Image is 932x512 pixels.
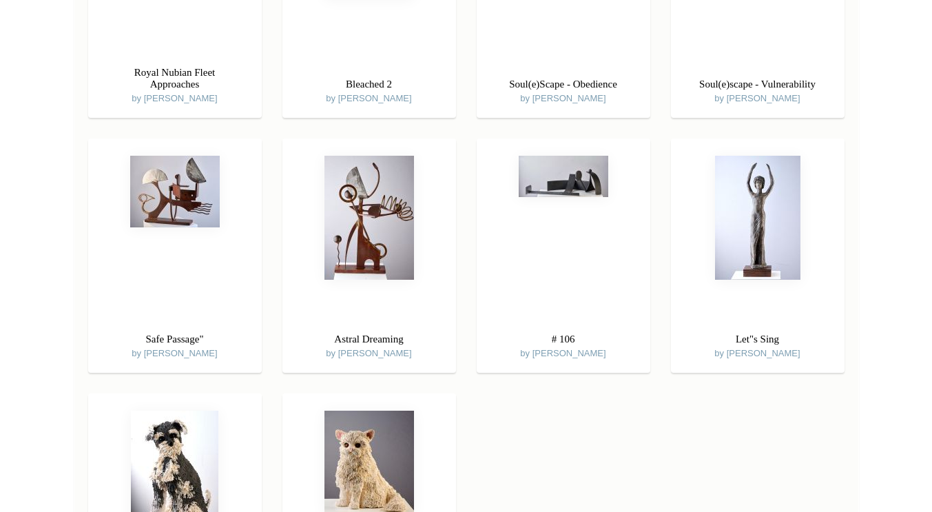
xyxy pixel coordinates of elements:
div: by [PERSON_NAME] [671,68,845,112]
div: by [PERSON_NAME] [282,323,456,367]
div: by [PERSON_NAME] [88,323,262,367]
img: Safe Passage" [130,156,220,227]
img: Astral Dreaming [324,156,414,280]
h3: Soul(e)scape - Vulnerability [685,75,831,94]
div: by [PERSON_NAME] [477,68,650,112]
img: # 106 [519,156,608,197]
h3: Safe Passage" [102,330,248,349]
h3: Astral Dreaming [296,330,442,349]
h3: Bleached 2 [296,75,442,94]
img: Let"s Sing [715,156,800,280]
div: by [PERSON_NAME] [88,57,262,111]
div: by [PERSON_NAME] [671,323,845,367]
h3: Soul(e)Scape - Obedience [490,75,636,94]
h3: # 106 [490,330,636,349]
h3: Royal Nubian Fleet Approaches [102,63,248,93]
h3: Let"s Sing [685,330,831,349]
div: by [PERSON_NAME] [477,323,650,367]
div: by [PERSON_NAME] [282,68,456,112]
